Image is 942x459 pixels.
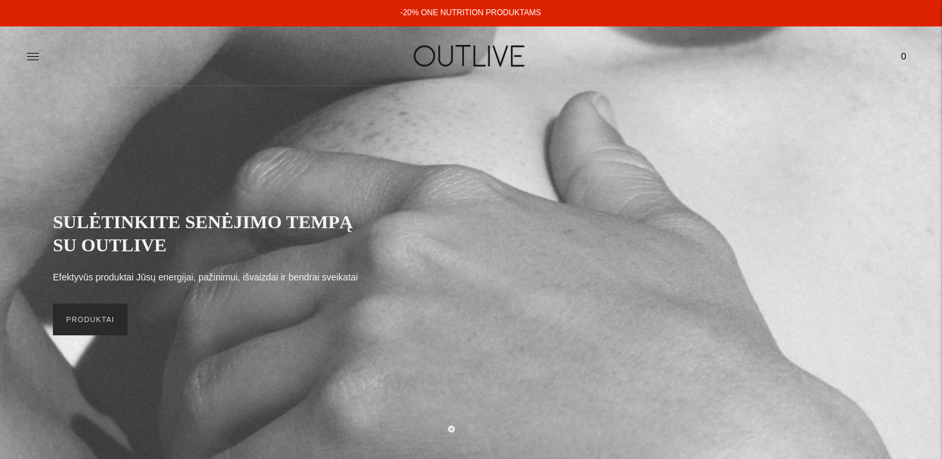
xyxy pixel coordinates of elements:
button: Move carousel to slide 1 [448,426,455,433]
p: Efektyvūs produktai Jūsų energijai, pažinimui, išvaizdai ir bendrai sveikatai [53,270,358,286]
span: 0 [894,47,913,65]
a: PRODUKTAI [53,304,128,335]
button: Move carousel to slide 2 [468,425,475,431]
a: -20% ONE NUTRITION PRODUKTAMS [400,8,541,17]
button: Move carousel to slide 3 [487,425,494,431]
img: OUTLIVE [388,33,553,79]
h2: SULĖTINKITE SENĖJIMO TEMPĄ SU OUTLIVE [53,210,370,257]
a: 0 [892,42,916,71]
